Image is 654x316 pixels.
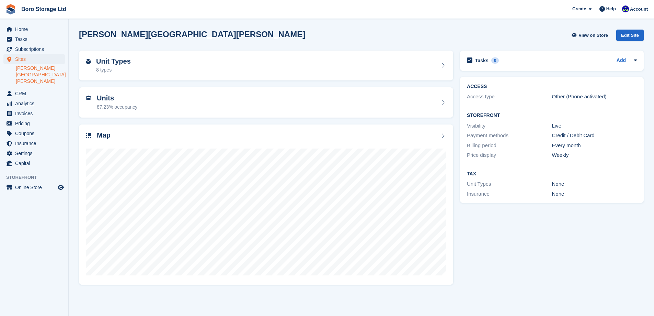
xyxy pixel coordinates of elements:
[467,180,552,188] div: Unit Types
[467,84,637,89] h2: ACCESS
[3,34,65,44] a: menu
[467,93,552,101] div: Access type
[97,103,137,111] div: 87.23% occupancy
[86,96,91,100] img: unit-icn-7be61d7bf1b0ce9d3e12c5938cc71ed9869f7b940bace4675aadf7bd6d80202e.svg
[19,3,69,15] a: Boro Storage Ltd
[572,6,586,12] span: Create
[571,30,611,41] a: View on Store
[475,57,489,64] h2: Tasks
[3,44,65,54] a: menu
[617,57,626,65] a: Add
[15,183,56,192] span: Online Store
[3,99,65,108] a: menu
[552,93,637,101] div: Other (Phone activated)
[3,159,65,168] a: menu
[15,99,56,108] span: Analytics
[467,171,637,177] h2: Tax
[3,139,65,148] a: menu
[15,139,56,148] span: Insurance
[16,65,65,85] a: [PERSON_NAME][GEOGRAPHIC_DATA][PERSON_NAME]
[3,183,65,192] a: menu
[15,129,56,138] span: Coupons
[15,149,56,158] span: Settings
[15,44,56,54] span: Subscriptions
[15,159,56,168] span: Capital
[79,30,305,39] h2: [PERSON_NAME][GEOGRAPHIC_DATA][PERSON_NAME]
[467,122,552,130] div: Visibility
[15,34,56,44] span: Tasks
[15,24,56,34] span: Home
[57,183,65,192] a: Preview store
[5,4,16,14] img: stora-icon-8386f47178a22dfd0bd8f6a31ec36ba5ce8667c1dd55bd0f319d3a0aa187defe.svg
[79,87,453,118] a: Units 87.23% occupancy
[467,132,552,140] div: Payment methods
[467,190,552,198] div: Insurance
[86,133,91,138] img: map-icn-33ee37083ee616e46c38cad1a60f524a97daa1e2b2c8c0bc3eb3415660979fc1.svg
[578,32,608,39] span: View on Store
[3,149,65,158] a: menu
[96,57,131,65] h2: Unit Types
[97,131,111,139] h2: Map
[6,174,68,181] span: Storefront
[3,129,65,138] a: menu
[3,24,65,34] a: menu
[79,51,453,81] a: Unit Types 8 types
[15,54,56,64] span: Sites
[552,122,637,130] div: Live
[552,142,637,150] div: Every month
[15,89,56,98] span: CRM
[79,124,453,285] a: Map
[622,6,629,12] img: Tobie Hillier
[3,119,65,128] a: menu
[552,180,637,188] div: None
[467,142,552,150] div: Billing period
[467,151,552,159] div: Price display
[491,57,499,64] div: 0
[3,109,65,118] a: menu
[616,30,644,44] a: Edit Site
[3,54,65,64] a: menu
[86,59,91,64] img: unit-type-icn-2b2737a686de81e16bb02015468b77c625bbabd49415b5ef34ead5e3b44a266d.svg
[15,119,56,128] span: Pricing
[96,66,131,74] div: 8 types
[616,30,644,41] div: Edit Site
[552,132,637,140] div: Credit / Debit Card
[15,109,56,118] span: Invoices
[97,94,137,102] h2: Units
[630,6,648,13] span: Account
[3,89,65,98] a: menu
[552,151,637,159] div: Weekly
[467,113,637,118] h2: Storefront
[606,6,616,12] span: Help
[552,190,637,198] div: None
